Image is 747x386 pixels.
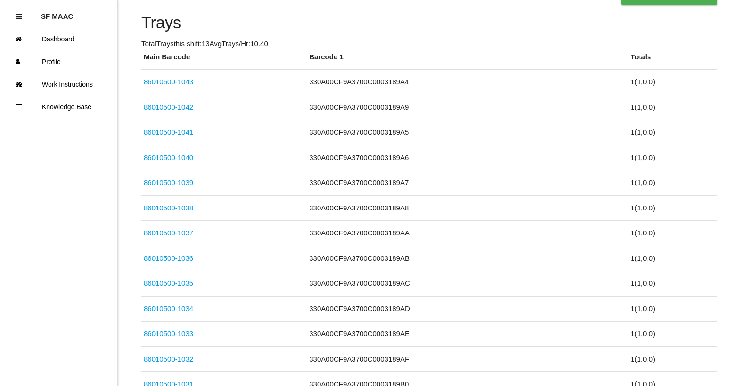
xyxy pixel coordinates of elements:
[144,78,193,86] a: 86010500-1043
[307,95,628,120] td: 330A00CF9A3700C0003189A9
[144,128,193,136] a: 86010500-1041
[628,120,717,145] td: 1 ( 1 , 0 , 0 )
[144,229,193,237] a: 86010500-1037
[628,170,717,196] td: 1 ( 1 , 0 , 0 )
[307,195,628,221] td: 330A00CF9A3700C0003189A8
[628,271,717,297] td: 1 ( 1 , 0 , 0 )
[0,96,117,118] a: Knowledge Base
[307,145,628,170] td: 330A00CF9A3700C0003189A6
[628,95,717,120] td: 1 ( 1 , 0 , 0 )
[141,14,717,32] h4: Trays
[144,279,193,287] a: 86010500-1035
[307,271,628,297] td: 330A00CF9A3700C0003189AC
[144,305,193,313] a: 86010500-1034
[0,73,117,96] a: Work Instructions
[307,322,628,347] td: 330A00CF9A3700C0003189AE
[307,70,628,95] td: 330A00CF9A3700C0003189A4
[144,178,193,186] a: 86010500-1039
[307,246,628,271] td: 330A00CF9A3700C0003189AB
[144,254,193,262] a: 86010500-1036
[307,52,628,70] th: Barcode 1
[0,50,117,73] a: Profile
[628,246,717,271] td: 1 ( 1 , 0 , 0 )
[628,322,717,347] td: 1 ( 1 , 0 , 0 )
[16,5,22,28] div: Close
[628,221,717,246] td: 1 ( 1 , 0 , 0 )
[628,145,717,170] td: 1 ( 1 , 0 , 0 )
[628,296,717,322] td: 1 ( 1 , 0 , 0 )
[628,195,717,221] td: 1 ( 1 , 0 , 0 )
[144,204,193,212] a: 86010500-1038
[141,52,307,70] th: Main Barcode
[144,103,193,111] a: 86010500-1042
[141,39,717,49] p: Total Trays this shift: 13 Avg Trays /Hr: 10.40
[307,221,628,246] td: 330A00CF9A3700C0003189AA
[628,346,717,372] td: 1 ( 1 , 0 , 0 )
[144,153,193,161] a: 86010500-1040
[307,296,628,322] td: 330A00CF9A3700C0003189AD
[628,70,717,95] td: 1 ( 1 , 0 , 0 )
[41,5,73,20] p: SF MAAC
[307,120,628,145] td: 330A00CF9A3700C0003189A5
[628,52,717,70] th: Totals
[0,28,117,50] a: Dashboard
[144,330,193,338] a: 86010500-1033
[307,346,628,372] td: 330A00CF9A3700C0003189AF
[307,170,628,196] td: 330A00CF9A3700C0003189A7
[144,355,193,363] a: 86010500-1032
